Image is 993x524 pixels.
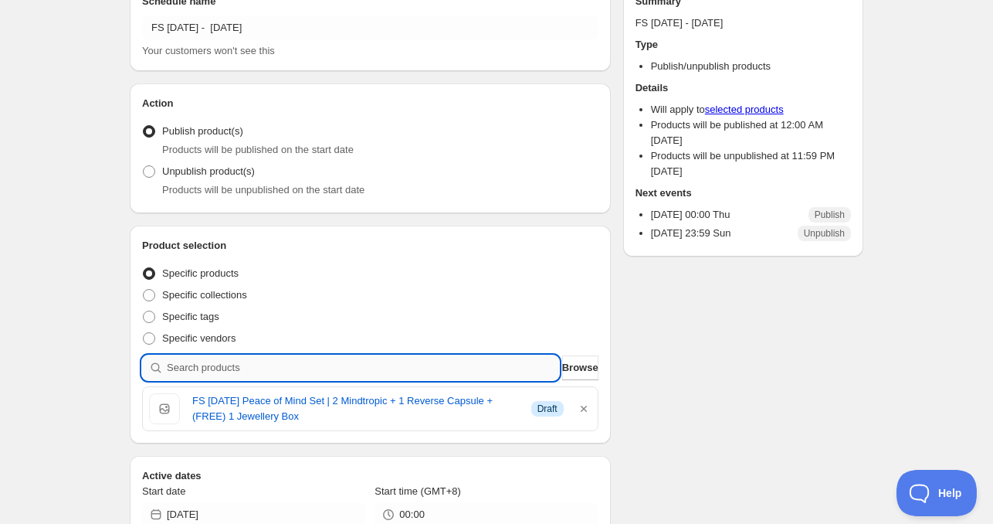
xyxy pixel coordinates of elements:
h2: Active dates [142,468,598,484]
h2: Action [142,96,598,111]
li: Products will be unpublished at 11:59 PM [DATE] [651,148,851,179]
span: Specific products [162,267,239,279]
span: Products will be unpublished on the start date [162,184,364,196]
span: Specific collections [162,289,247,301]
a: selected products [705,104,784,115]
span: Start date [142,485,185,497]
h2: Type [635,37,851,53]
a: FS [DATE] Peace of Mind Set | 2 Mindtropic + 1 Reverse Capsule + (FREE) 1 Jewellery Box [192,393,519,424]
h2: Next events [635,185,851,201]
span: Start time (GMT+8) [374,485,461,497]
span: Products will be published on the start date [162,144,354,155]
span: Browse [562,360,598,376]
span: Specific vendors [162,332,236,344]
h2: Product selection [142,238,598,253]
p: [DATE] 23:59 Sun [651,226,731,241]
span: Your customers won't see this [142,45,275,56]
li: Publish/unpublish products [651,59,851,74]
li: Products will be published at 12:00 AM [DATE] [651,117,851,148]
li: Will apply to [651,102,851,117]
h2: Details [635,80,851,96]
span: Publish [815,209,845,221]
span: Draft [537,403,558,415]
input: Search products [167,356,559,380]
iframe: Toggle Customer Support [896,470,978,516]
span: Unpublish [804,227,845,240]
span: Specific tags [162,311,219,322]
span: Unpublish product(s) [162,165,255,177]
button: Browse [562,356,598,380]
span: Publish product(s) [162,125,243,137]
p: [DATE] 00:00 Thu [651,207,730,223]
p: FS [DATE] - [DATE] [635,15,851,31]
